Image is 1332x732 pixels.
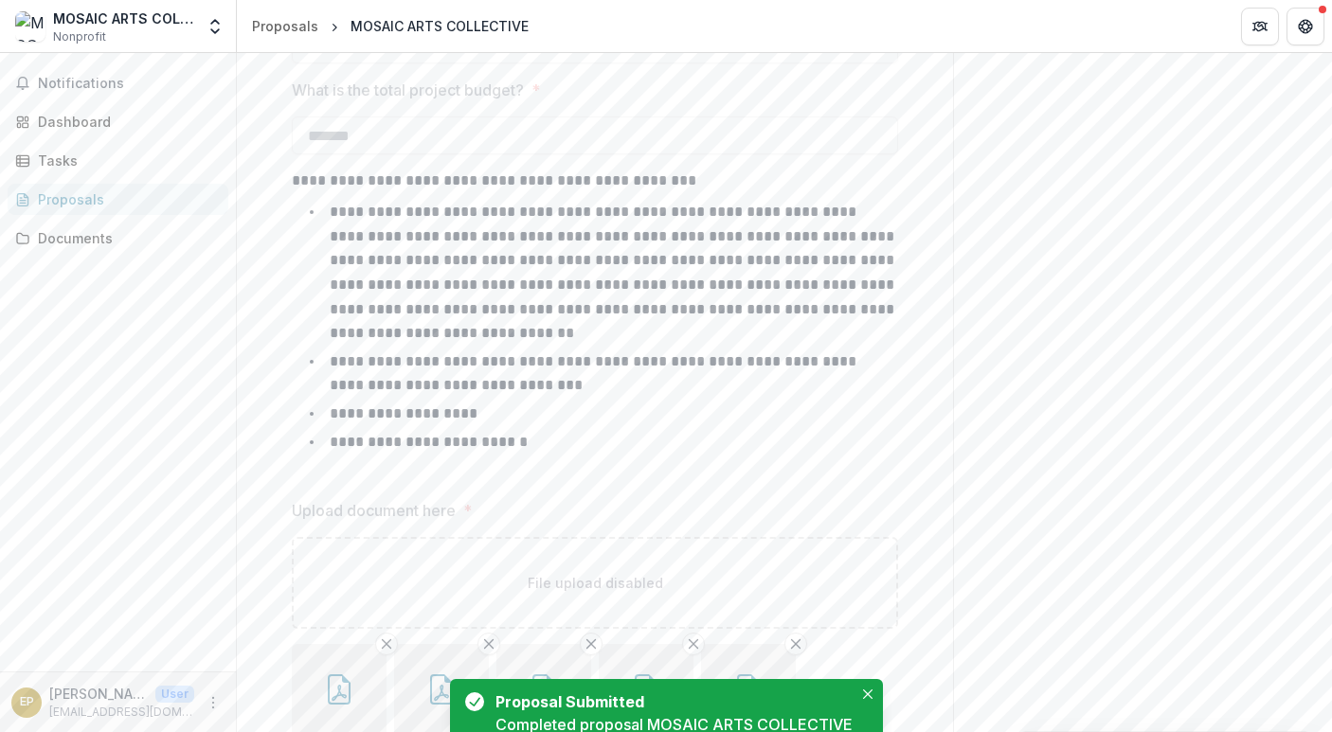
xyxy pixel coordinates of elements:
p: User [155,686,194,703]
span: Notifications [38,76,221,92]
div: Dashboard [38,112,213,132]
p: [EMAIL_ADDRESS][DOMAIN_NAME] [49,704,194,721]
div: Proposals [252,16,318,36]
div: MOSAIC ARTS COLLECTIVE [351,16,529,36]
div: Tasks [38,151,213,170]
a: Proposals [8,184,228,215]
span: Nonprofit [53,28,106,45]
div: Documents [38,228,213,248]
button: Open entity switcher [202,8,228,45]
p: Upload document here [292,499,456,522]
button: Notifications [8,68,228,98]
p: File upload disabled [528,573,663,593]
p: What is the total project budget? [292,79,524,101]
button: Remove File [477,633,500,655]
div: Elizabeth Pieroni [20,696,34,708]
img: MOSAIC ARTS COLLECTIVE [15,11,45,42]
button: Remove File [784,633,807,655]
a: Tasks [8,145,228,176]
div: MOSAIC ARTS COLLECTIVE [53,9,194,28]
button: More [202,691,225,714]
p: [PERSON_NAME] [49,684,148,704]
button: Partners [1241,8,1279,45]
button: Close [856,683,879,705]
a: Documents [8,223,228,254]
button: Remove File [580,633,603,655]
a: Proposals [244,12,326,40]
a: Dashboard [8,106,228,137]
div: Proposals [38,189,213,209]
button: Get Help [1287,8,1324,45]
button: Remove File [375,633,398,655]
nav: breadcrumb [244,12,536,40]
div: Proposal Submitted [495,690,845,713]
button: Remove File [682,633,705,655]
